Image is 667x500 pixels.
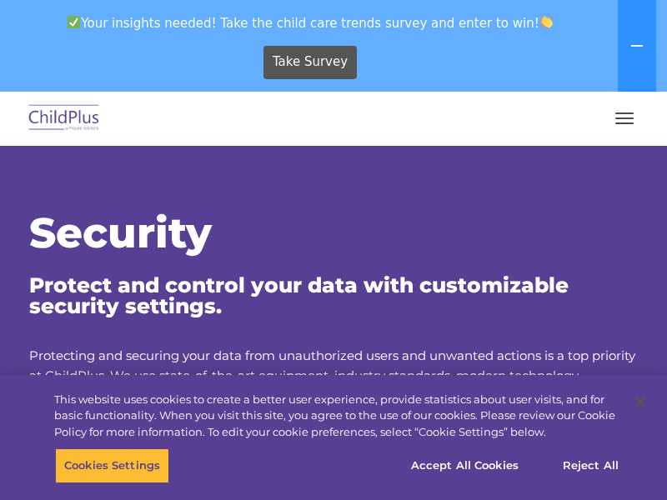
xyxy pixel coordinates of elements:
[402,448,528,483] button: Accept All Cookies
[263,46,358,79] a: Take Survey
[29,272,569,318] span: Protect and control your data with customizable security settings.
[539,448,643,483] button: Reject All
[622,383,659,420] button: Close
[68,16,80,28] img: ✅
[7,7,614,39] span: Your insights needed! Take the child care trends survey and enter to win!
[29,207,212,258] span: Security
[273,47,348,77] span: Take Survey
[540,16,553,28] img: 👏
[29,347,635,403] span: Protecting and securing your data from unauthorized users and unwanted actions is a top priority ...
[54,392,620,441] div: This website uses cookies to create a better user experience, provide statistics about user visit...
[55,448,169,483] button: Cookies Settings
[25,99,103,138] img: ChildPlus by Procare Solutions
